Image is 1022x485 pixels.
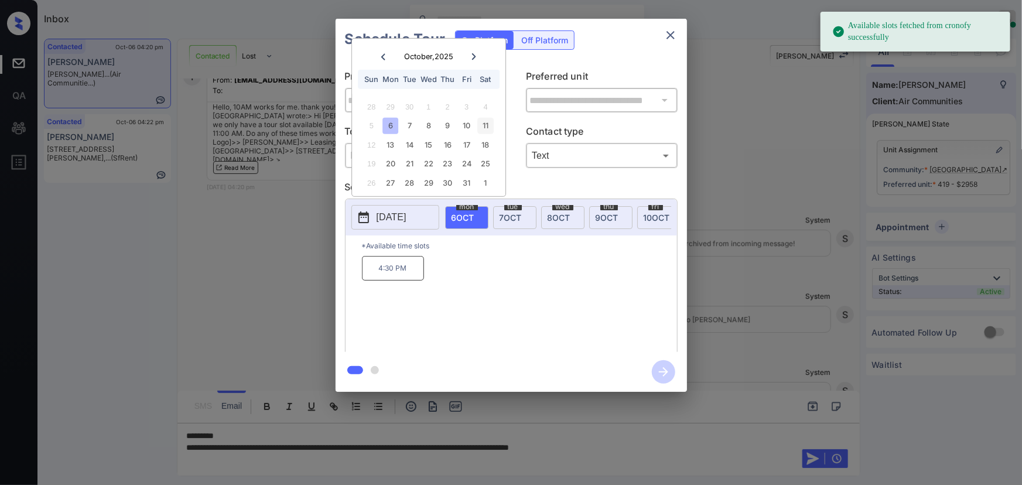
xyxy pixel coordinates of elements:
[440,175,456,191] div: Choose Thursday, October 30th, 2025
[364,71,380,87] div: Sun
[364,99,380,115] div: Not available Sunday, September 28th, 2025
[526,69,678,88] p: Preferred unit
[421,137,436,153] div: Choose Wednesday, October 15th, 2025
[440,118,456,134] div: Choose Thursday, October 9th, 2025
[459,156,474,172] div: Choose Friday, October 24th, 2025
[364,118,380,134] div: Not available Sunday, October 5th, 2025
[459,175,474,191] div: Choose Friday, October 31st, 2025
[529,146,675,165] div: Text
[478,175,494,191] div: Choose Saturday, November 1st, 2025
[478,137,494,153] div: Choose Saturday, October 18th, 2025
[552,203,573,210] span: wed
[382,99,398,115] div: Not available Monday, September 29th, 2025
[459,118,474,134] div: Choose Friday, October 10th, 2025
[456,31,514,49] div: On Platform
[459,99,474,115] div: Not available Friday, October 3rd, 2025
[377,210,406,224] p: [DATE]
[478,99,494,115] div: Not available Saturday, October 4th, 2025
[362,256,424,281] p: 4:30 PM
[456,203,478,210] span: mon
[345,69,497,88] p: Preferred community
[600,203,618,210] span: thu
[421,99,436,115] div: Not available Wednesday, October 1st, 2025
[362,235,677,256] p: *Available time slots
[596,213,618,223] span: 9 OCT
[659,23,682,47] button: close
[382,118,398,134] div: Choose Monday, October 6th, 2025
[504,203,522,210] span: tue
[440,71,456,87] div: Thu
[478,118,494,134] div: Choose Saturday, October 11th, 2025
[421,118,436,134] div: Choose Wednesday, October 8th, 2025
[402,156,418,172] div: Choose Tuesday, October 21st, 2025
[345,180,678,199] p: Select slot
[348,146,494,165] div: In Person
[421,175,436,191] div: Choose Wednesday, October 29th, 2025
[541,206,585,229] div: date-select
[382,175,398,191] div: Choose Monday, October 27th, 2025
[440,137,456,153] div: Choose Thursday, October 16th, 2025
[459,71,474,87] div: Fri
[421,156,436,172] div: Choose Wednesday, October 22nd, 2025
[356,97,501,192] div: month 2025-10
[493,206,536,229] div: date-select
[351,205,439,230] button: [DATE]
[500,213,522,223] span: 7 OCT
[548,213,570,223] span: 8 OCT
[589,206,633,229] div: date-select
[421,71,436,87] div: Wed
[402,137,418,153] div: Choose Tuesday, October 14th, 2025
[336,19,455,60] h2: Schedule Tour
[445,206,488,229] div: date-select
[459,137,474,153] div: Choose Friday, October 17th, 2025
[515,31,574,49] div: Off Platform
[382,156,398,172] div: Choose Monday, October 20th, 2025
[478,71,494,87] div: Sat
[440,99,456,115] div: Not available Thursday, October 2nd, 2025
[648,203,663,210] span: fri
[364,156,380,172] div: Not available Sunday, October 19th, 2025
[402,71,418,87] div: Tue
[440,156,456,172] div: Choose Thursday, October 23rd, 2025
[382,137,398,153] div: Choose Monday, October 13th, 2025
[345,124,497,143] p: Tour type
[404,52,453,61] div: October , 2025
[364,175,380,191] div: Not available Sunday, October 26th, 2025
[526,124,678,143] p: Contact type
[382,71,398,87] div: Mon
[645,357,682,387] button: btn-next
[364,137,380,153] div: Not available Sunday, October 12th, 2025
[402,118,418,134] div: Choose Tuesday, October 7th, 2025
[644,213,670,223] span: 10 OCT
[478,156,494,172] div: Choose Saturday, October 25th, 2025
[832,15,1001,48] div: Available slots fetched from cronofy successfully
[452,213,474,223] span: 6 OCT
[402,99,418,115] div: Not available Tuesday, September 30th, 2025
[402,175,418,191] div: Choose Tuesday, October 28th, 2025
[637,206,681,229] div: date-select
